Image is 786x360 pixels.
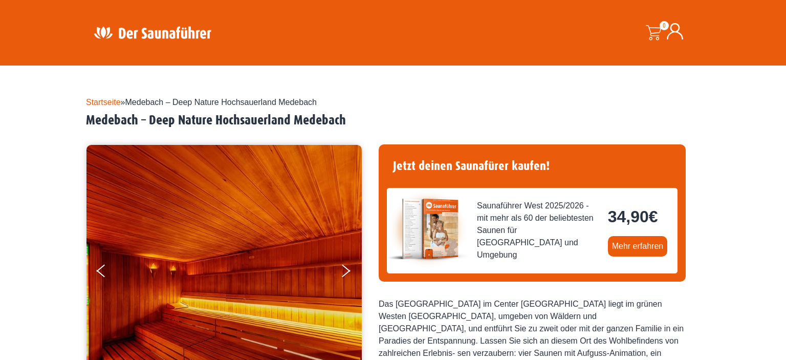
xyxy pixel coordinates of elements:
button: Previous [97,260,122,286]
span: Medebach – Deep Nature Hochsauerland Medebach [125,98,317,107]
span: » [86,98,317,107]
button: Next [340,260,365,286]
h4: Jetzt deinen Saunafürer kaufen! [387,153,678,180]
span: € [649,207,658,226]
span: 0 [660,21,669,30]
a: Mehr erfahren [608,236,668,257]
img: der-saunafuehrer-2025-west.jpg [387,188,469,270]
a: Startseite [86,98,121,107]
bdi: 34,90 [608,207,658,226]
h2: Medebach – Deep Nature Hochsauerland Medebach [86,113,700,129]
span: Saunaführer West 2025/2026 - mit mehr als 60 der beliebtesten Saunen für [GEOGRAPHIC_DATA] und Um... [477,200,600,261]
